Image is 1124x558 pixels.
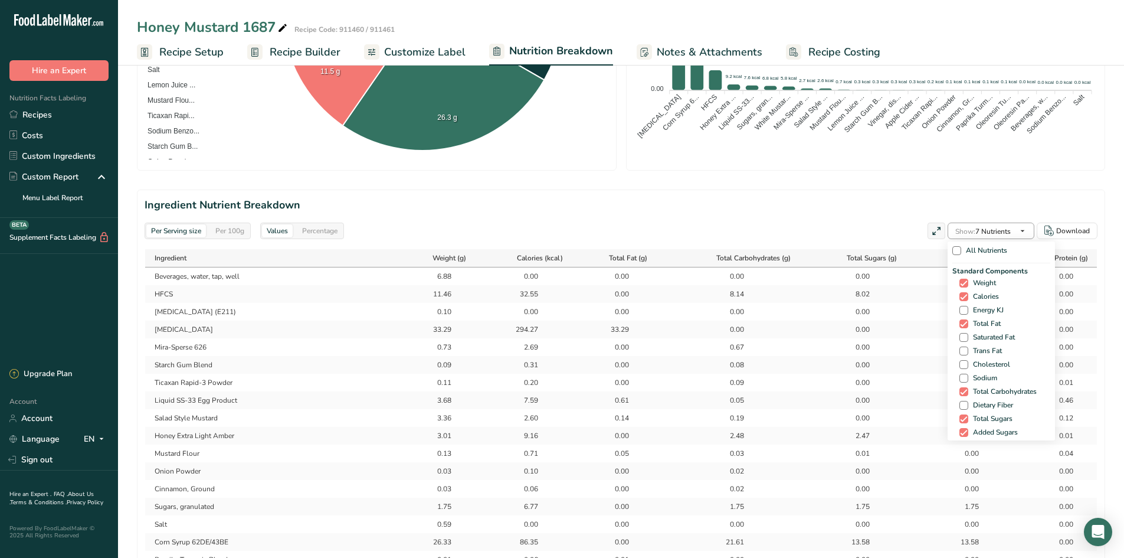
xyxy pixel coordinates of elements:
span: Onion Powder [139,158,192,166]
div: Per Serving size [146,224,206,237]
div: 0.00 [840,360,870,370]
div: 0.00 [599,360,629,370]
div: 0.00 [599,501,629,512]
tspan: Apple Cider ... [883,93,921,130]
div: 2.47 [840,430,870,441]
a: Hire an Expert . [9,490,51,498]
span: Salt [139,66,160,74]
div: 0.71 [509,448,538,459]
div: 86.35 [509,537,538,547]
tspan: Mustard Flou... [808,93,847,132]
div: Open Intercom Messenger [1084,518,1112,546]
td: [MEDICAL_DATA] [145,321,399,338]
span: Recipe Builder [270,44,340,60]
tspan: Oleoresin Tu... [974,93,1012,131]
a: Recipe Costing [786,39,880,66]
div: 0.00 [840,413,870,423]
div: 1.75 [422,501,451,512]
tspan: Lemon Juice ... [826,93,866,132]
div: 0.00 [715,271,744,282]
div: 0.00 [715,519,744,530]
td: Onion Powder [145,462,399,480]
span: Sodium [968,374,997,383]
td: Sugars, granulated [145,498,399,515]
div: 2.60 [509,413,538,423]
div: 0.00 [599,519,629,530]
td: Salt [145,515,399,533]
span: Cholesterol [968,360,1010,369]
div: 11.46 [422,289,451,299]
span: Show: [955,227,975,236]
tspan: Mira-Sperse ... [772,93,811,132]
div: 0.00 [599,377,629,388]
div: 0.00 [599,342,629,353]
td: Starch Gum Blend [145,356,399,374]
td: Ticaxan Rapid-3 Powder [145,374,399,391]
span: Weight (g) [432,253,466,263]
span: Sodium Benzo... [139,127,199,135]
div: Download [1056,226,1090,236]
span: Trans Fat [968,347,1002,355]
tspan: Sodium Benzo... [1025,93,1067,135]
span: Customize Label [384,44,466,60]
div: 0.67 [715,342,744,353]
div: 0.03 [715,448,744,459]
td: Liquid SS-33 Egg Product [145,391,399,409]
div: 0.00 [599,466,629,477]
tspan: Paprika Turm... [954,93,994,132]
tspan: Oleoresin Pa... [992,93,1031,132]
div: 1.75 [715,501,744,512]
div: Percentage [297,224,342,237]
div: 0.13 [422,448,451,459]
td: Mustard Flour [145,445,399,462]
a: Recipe Builder [247,39,340,66]
div: 0.10 [422,306,451,317]
div: Custom Report [9,171,78,183]
span: Added Sugars [968,428,1018,437]
div: 0.00 [949,484,979,494]
span: Calories [968,292,999,301]
div: 0.00 [840,466,870,477]
div: Per 100g [211,224,249,237]
div: 0.14 [599,413,629,423]
div: 2.69 [509,342,538,353]
a: Terms & Conditions . [10,498,67,507]
a: Nutrition Breakdown [489,38,613,66]
div: Recipe Code: 911460 / 911461 [294,24,395,35]
div: 0.00 [1044,466,1073,477]
div: 13.58 [840,537,870,547]
div: 0.09 [422,360,451,370]
tspan: Liquid SS-33... [717,93,756,132]
span: Recipe Setup [159,44,224,60]
div: 0.31 [509,360,538,370]
div: 0.00 [1044,519,1073,530]
a: Privacy Policy [67,498,103,507]
div: 0.00 [1044,537,1073,547]
div: 33.29 [422,324,451,335]
span: All Nutrients [961,246,1007,255]
div: 0.00 [949,466,979,477]
div: 0.00 [840,342,870,353]
tspan: Onion Powder [920,93,958,130]
div: 0.00 [949,519,979,530]
div: 0.00 [599,430,629,441]
div: 0.00 [599,271,629,282]
div: BETA [9,220,29,230]
div: Powered By FoodLabelMaker © 2025 All Rights Reserved [9,525,109,539]
td: Cinnamon, Ground [145,480,399,498]
button: Download [1037,223,1097,239]
div: 0.00 [1044,484,1073,494]
a: Language [9,429,60,449]
div: 0.00 [840,306,870,317]
td: Salad Style Mustard [145,409,399,427]
tspan: Sugars, gran... [735,93,774,132]
span: Dietary Fiber [968,401,1013,410]
div: 0.00 [599,289,629,299]
div: 8.14 [715,289,744,299]
div: 294.27 [509,324,538,335]
div: 0.19 [715,413,744,423]
tspan: Salt [1071,93,1086,107]
div: 0.00 [509,306,538,317]
span: Ticaxan Rapi... [139,112,195,120]
a: Customize Label [364,39,466,66]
